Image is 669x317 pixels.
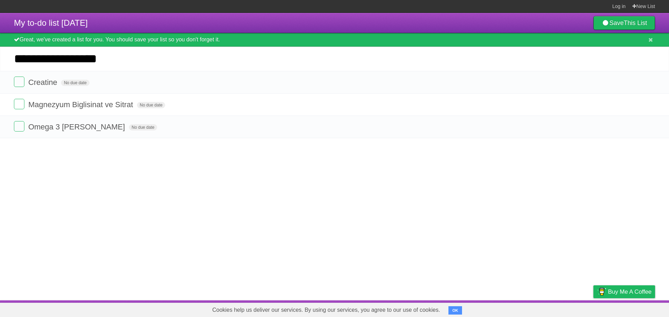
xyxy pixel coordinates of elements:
span: No due date [137,102,165,108]
button: OK [448,306,462,315]
span: No due date [61,80,89,86]
span: Creatine [28,78,59,87]
img: Buy me a coffee [597,286,606,298]
label: Done [14,121,24,132]
span: Buy me a coffee [608,286,652,298]
label: Done [14,99,24,109]
label: Done [14,77,24,87]
a: Suggest a feature [611,302,655,315]
span: Cookies help us deliver our services. By using our services, you agree to our use of cookies. [205,303,447,317]
span: No due date [129,124,157,130]
a: About [501,302,515,315]
a: Developers [524,302,552,315]
span: Omega 3 [PERSON_NAME] [28,122,127,131]
a: Privacy [584,302,602,315]
a: Buy me a coffee [593,285,655,298]
span: Magnezyum Biglisinat ve Sitrat [28,100,135,109]
span: My to-do list [DATE] [14,18,88,27]
b: This List [624,19,647,26]
a: SaveThis List [593,16,655,30]
a: Terms [561,302,576,315]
